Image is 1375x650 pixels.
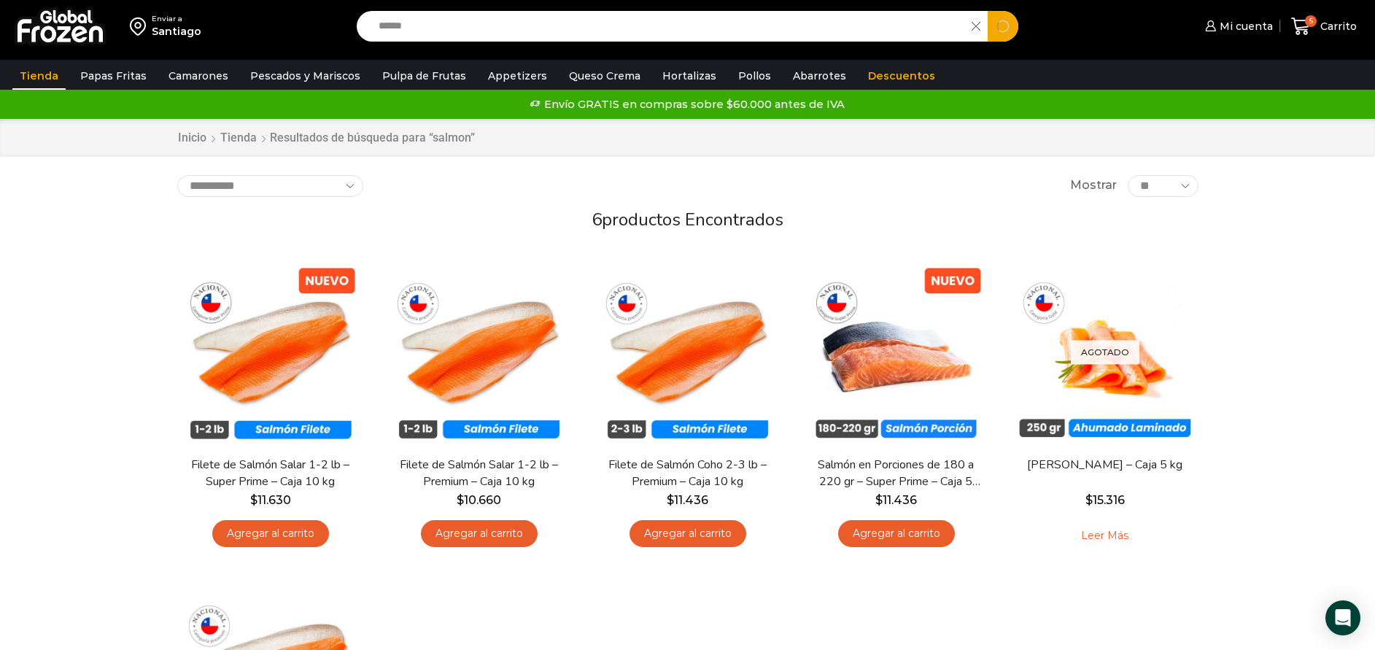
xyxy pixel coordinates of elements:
[731,62,778,90] a: Pollos
[602,208,783,231] span: productos encontrados
[152,14,201,24] div: Enviar a
[395,457,562,490] a: Filete de Salmón Salar 1-2 lb – Premium – Caja 10 kg
[73,62,154,90] a: Papas Fritas
[1071,341,1139,365] p: Agotado
[1216,19,1273,34] span: Mi cuenta
[1085,493,1125,507] bdi: 15.316
[667,493,674,507] span: $
[1325,600,1360,635] div: Open Intercom Messenger
[786,62,853,90] a: Abarrotes
[1070,177,1117,194] span: Mostrar
[592,208,602,231] span: 6
[152,24,201,39] div: Santiago
[270,131,475,144] h1: Resultados de búsqueda para “salmon”
[130,14,152,39] img: address-field-icon.svg
[812,457,980,490] a: Salmón en Porciones de 180 a 220 gr – Super Prime – Caja 5 kg
[186,457,354,490] a: Filete de Salmón Salar 1-2 lb – Super Prime – Caja 10 kg
[457,493,501,507] bdi: 10.660
[177,130,475,147] nav: Breadcrumb
[838,520,955,547] a: Agregar al carrito: “Salmón en Porciones de 180 a 220 gr - Super Prime - Caja 5 kg”
[212,520,329,547] a: Agregar al carrito: “Filete de Salmón Salar 1-2 lb - Super Prime - Caja 10 kg”
[988,11,1018,42] button: Search button
[1287,9,1360,44] a: 5 Carrito
[562,62,648,90] a: Queso Crema
[1058,520,1151,551] a: Leé más sobre “Salmón Ahumado Laminado - Caja 5 kg”
[481,62,554,90] a: Appetizers
[177,130,207,147] a: Inicio
[177,175,363,197] select: Pedido de la tienda
[375,62,473,90] a: Pulpa de Frutas
[1085,493,1093,507] span: $
[250,493,291,507] bdi: 11.630
[875,493,917,507] bdi: 11.436
[1305,15,1317,27] span: 5
[1201,12,1273,41] a: Mi cuenta
[861,62,942,90] a: Descuentos
[655,62,724,90] a: Hortalizas
[457,493,464,507] span: $
[250,493,257,507] span: $
[1020,457,1188,473] a: [PERSON_NAME] – Caja 5 kg
[875,493,883,507] span: $
[630,520,746,547] a: Agregar al carrito: “Filete de Salmón Coho 2-3 lb - Premium - Caja 10 kg”
[12,62,66,90] a: Tienda
[603,457,771,490] a: Filete de Salmón Coho 2-3 lb – Premium – Caja 10 kg
[421,520,538,547] a: Agregar al carrito: “Filete de Salmón Salar 1-2 lb – Premium - Caja 10 kg”
[1317,19,1357,34] span: Carrito
[667,493,708,507] bdi: 11.436
[243,62,368,90] a: Pescados y Mariscos
[220,130,257,147] a: Tienda
[161,62,236,90] a: Camarones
